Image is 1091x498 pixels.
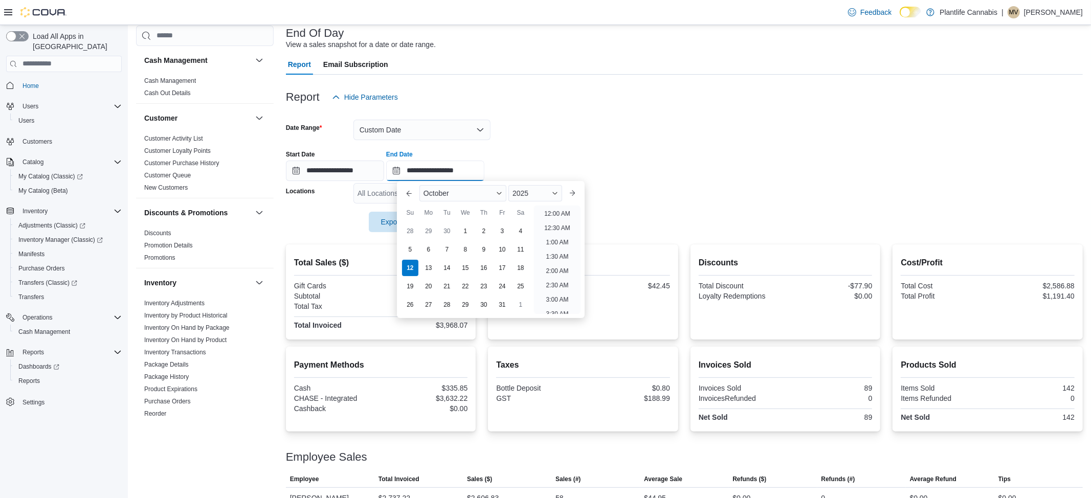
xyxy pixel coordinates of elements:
div: Total Tax [294,302,379,310]
div: day-26 [402,297,418,313]
a: Cash Management [14,326,74,338]
label: Locations [286,187,315,195]
a: Purchase Orders [14,262,69,275]
button: Discounts & Promotions [144,208,251,218]
div: day-30 [439,223,455,239]
a: Transfers [14,291,48,303]
h2: Discounts [699,257,873,269]
div: Invoices Sold [699,384,784,392]
div: Th [476,205,492,221]
a: Customers [18,135,56,148]
div: Button. Open the month selector. October is currently selected. [419,185,506,201]
a: My Catalog (Classic) [14,170,87,183]
span: Users [18,100,122,112]
span: Purchase Orders [14,262,122,275]
div: day-17 [494,260,510,276]
span: Users [23,102,38,110]
div: day-8 [457,241,474,258]
div: 142 [990,384,1075,392]
div: Sa [513,205,529,221]
span: Discounts [144,229,171,237]
a: Feedback [844,2,896,22]
li: 12:30 AM [540,222,574,234]
p: [PERSON_NAME] [1024,6,1083,18]
button: Catalog [2,155,126,169]
li: 12:00 AM [540,208,574,220]
span: MV [1009,6,1018,18]
span: Catalog [23,158,43,166]
button: Export [369,212,426,232]
div: day-29 [457,297,474,313]
li: 3:00 AM [542,293,573,306]
button: Settings [2,394,126,409]
div: We [457,205,474,221]
div: day-9 [476,241,492,258]
a: Package Details [144,361,189,368]
div: Button. Open the year selector. 2025 is currently selected. [508,185,562,201]
span: Inventory On Hand by Product [144,336,227,344]
span: Purchase Orders [18,264,65,273]
strong: Net Sold [901,413,930,421]
a: Product Expirations [144,386,197,393]
button: Hide Parameters [328,87,402,107]
div: day-21 [439,278,455,295]
span: Inventory On Hand by Package [144,324,230,332]
div: day-4 [513,223,529,239]
div: day-14 [439,260,455,276]
span: Transfers (Classic) [18,279,77,287]
div: CHASE - Integrated [294,394,379,402]
span: Sales ($) [467,475,492,483]
div: 89 [788,413,873,421]
span: Email Subscription [323,54,388,75]
span: Customers [18,135,122,148]
span: Employee [290,475,319,483]
strong: Net Sold [699,413,728,421]
button: Inventory [18,205,52,217]
h3: Cash Management [144,55,208,65]
p: Plantlife Cannabis [940,6,997,18]
a: Inventory Transactions [144,349,206,356]
div: $189.79 [383,302,468,310]
div: day-28 [402,223,418,239]
div: day-7 [439,241,455,258]
span: Inventory Adjustments [144,299,205,307]
span: Operations [23,313,53,322]
div: Mo [420,205,437,221]
div: day-29 [420,223,437,239]
a: Inventory Manager (Classic) [14,234,107,246]
span: Users [14,115,122,127]
a: Package History [144,373,189,380]
div: day-1 [457,223,474,239]
a: Dashboards [14,360,63,373]
h2: Invoices Sold [699,359,873,371]
span: Cash Out Details [144,89,191,97]
span: Promotion Details [144,241,193,250]
div: day-31 [494,297,510,313]
span: Load All Apps in [GEOGRAPHIC_DATA] [29,31,122,52]
span: Home [18,79,122,92]
input: Dark Mode [900,7,921,17]
div: $42.45 [585,282,670,290]
span: Reorder [144,410,166,418]
button: Customers [2,134,126,149]
div: $335.85 [383,384,468,392]
span: Report [288,54,311,75]
h2: Payment Methods [294,359,468,371]
div: Items Refunded [901,394,986,402]
span: Transfers (Classic) [14,277,122,289]
div: Cashback [294,404,379,413]
button: Customer [253,112,265,124]
strong: Total Invoiced [294,321,342,329]
a: Promotions [144,254,175,261]
div: Total Profit [901,292,986,300]
span: Reports [23,348,44,356]
div: day-24 [494,278,510,295]
label: End Date [386,150,413,159]
span: Export [375,212,420,232]
div: $3,778.28 [383,292,468,300]
div: $2,586.88 [990,282,1075,290]
div: Total Discount [699,282,784,290]
a: Customer Queue [144,172,191,179]
span: My Catalog (Classic) [18,172,83,180]
span: October [424,189,449,197]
